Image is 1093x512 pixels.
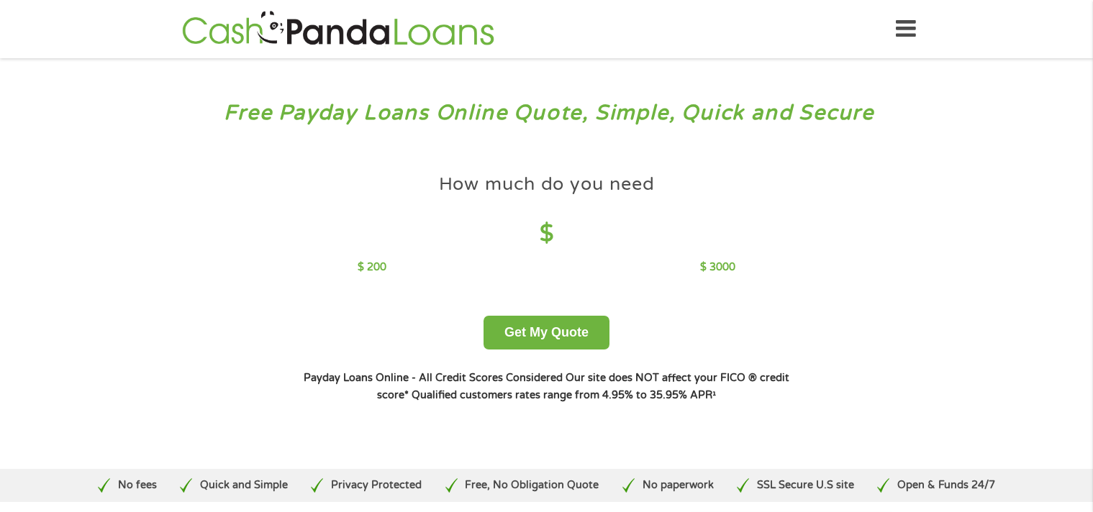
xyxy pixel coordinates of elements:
strong: Our site does NOT affect your FICO ® credit score* [377,372,789,401]
h4: $ [358,219,735,249]
h4: How much do you need [439,173,655,196]
p: No fees [118,477,157,493]
p: $ 200 [358,260,386,275]
p: $ 3000 [700,260,735,275]
img: GetLoanNow Logo [178,9,499,50]
p: No paperwork [643,477,714,493]
p: Free, No Obligation Quote [465,477,599,493]
p: SSL Secure U.S site [757,477,854,493]
p: Quick and Simple [200,477,288,493]
button: Get My Quote [484,316,609,349]
p: Open & Funds 24/7 [897,477,995,493]
strong: Qualified customers rates range from 4.95% to 35.95% APR¹ [412,389,716,401]
strong: Payday Loans Online - All Credit Scores Considered [304,372,563,384]
h3: Free Payday Loans Online Quote, Simple, Quick and Secure [42,100,1052,127]
p: Privacy Protected [331,477,422,493]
